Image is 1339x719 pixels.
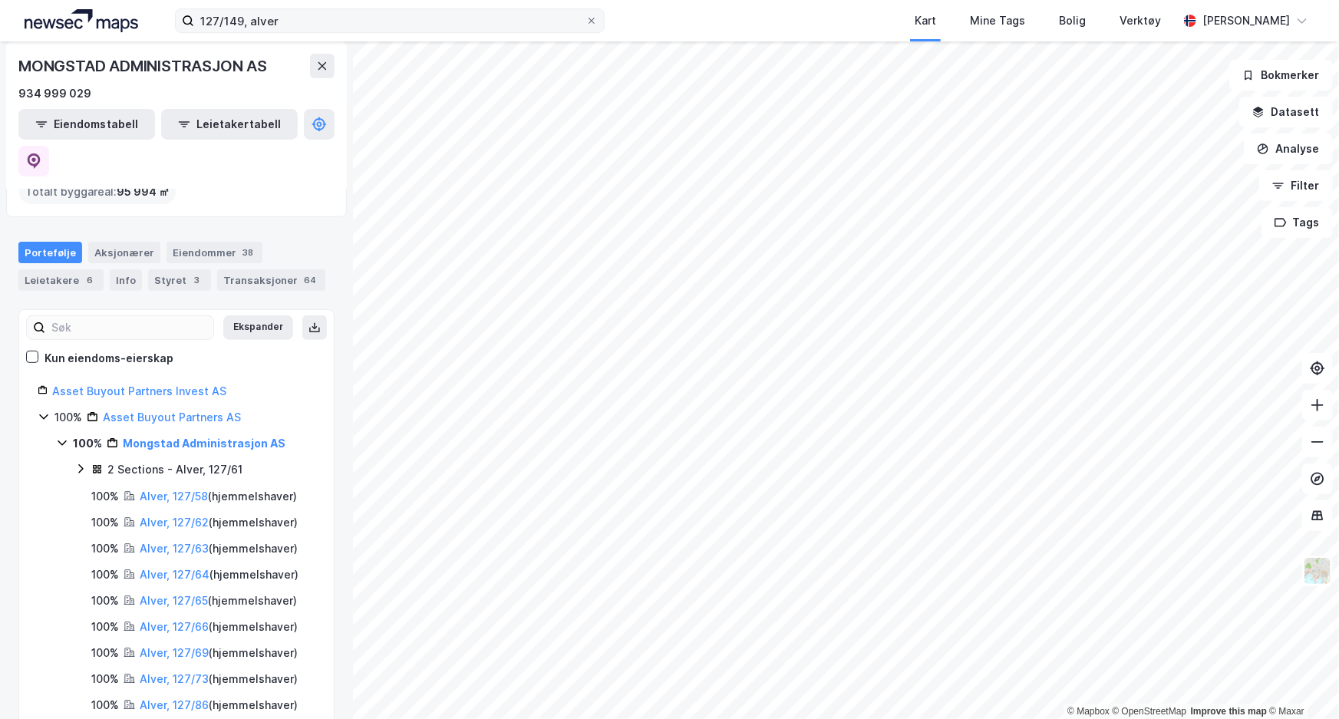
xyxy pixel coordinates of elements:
div: ( hjemmelshaver ) [140,539,298,558]
div: MONGSTAD ADMINISTRASJON AS [18,54,270,78]
a: OpenStreetMap [1113,706,1187,717]
span: 95 994 ㎡ [117,183,170,201]
div: Portefølje [18,242,82,263]
div: 100% [91,513,119,532]
a: Mapbox [1067,706,1110,717]
div: Leietakere [18,269,104,291]
div: Styret [148,269,211,291]
div: Mine Tags [970,12,1025,30]
button: Datasett [1239,97,1333,127]
div: 3 [190,272,205,288]
img: Z [1303,556,1332,585]
div: Totalt byggareal : [19,180,176,204]
div: 100% [73,434,102,453]
div: Bolig [1059,12,1086,30]
a: Asset Buyout Partners AS [103,411,241,424]
div: 100% [91,644,119,662]
div: ( hjemmelshaver ) [140,566,298,584]
button: Leietakertabell [161,109,298,140]
div: 100% [91,592,119,610]
div: [PERSON_NAME] [1202,12,1290,30]
div: 6 [82,272,97,288]
div: 100% [91,696,119,714]
a: Alver, 127/63 [140,542,209,555]
div: Eiendommer [167,242,262,263]
div: ( hjemmelshaver ) [140,618,298,636]
div: Verktøy [1120,12,1161,30]
a: Alver, 127/73 [140,672,209,685]
button: Tags [1261,207,1333,238]
button: Filter [1259,170,1333,201]
div: ( hjemmelshaver ) [140,513,298,532]
div: 100% [91,670,119,688]
div: 2 Sections - Alver, 127/61 [107,460,242,479]
div: ( hjemmelshaver ) [140,592,297,610]
div: ( hjemmelshaver ) [140,644,298,662]
button: Analyse [1244,134,1333,164]
a: Alver, 127/65 [140,594,208,607]
div: Info [110,269,142,291]
div: Aksjonærer [88,242,160,263]
a: Mongstad Administrasjon AS [123,437,285,450]
a: Alver, 127/58 [140,490,208,503]
button: Bokmerker [1229,60,1333,91]
div: 100% [91,566,119,584]
a: Asset Buyout Partners Invest AS [52,384,226,397]
a: Alver, 127/69 [140,646,209,659]
div: 100% [54,408,82,427]
input: Søk på adresse, matrikkel, gårdeiere, leietakere eller personer [194,9,585,32]
div: Kart [915,12,936,30]
div: ( hjemmelshaver ) [140,487,297,506]
div: 100% [91,618,119,636]
a: Alver, 127/62 [140,516,209,529]
button: Ekspander [223,315,293,340]
div: Kontrollprogram for chat [1262,645,1339,719]
div: 38 [239,245,256,260]
div: 100% [91,539,119,558]
a: Improve this map [1191,706,1267,717]
button: Eiendomstabell [18,109,155,140]
div: 934 999 029 [18,84,91,103]
img: logo.a4113a55bc3d86da70a041830d287a7e.svg [25,9,138,32]
a: Alver, 127/66 [140,620,209,633]
div: Transaksjoner [217,269,325,291]
iframe: Chat Widget [1262,645,1339,719]
a: Alver, 127/86 [140,698,209,711]
a: Alver, 127/64 [140,568,209,581]
div: ( hjemmelshaver ) [140,696,298,714]
div: ( hjemmelshaver ) [140,670,298,688]
input: Søk [45,316,213,339]
div: 64 [301,272,319,288]
div: 100% [91,487,119,506]
div: Kun eiendoms-eierskap [45,349,173,368]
